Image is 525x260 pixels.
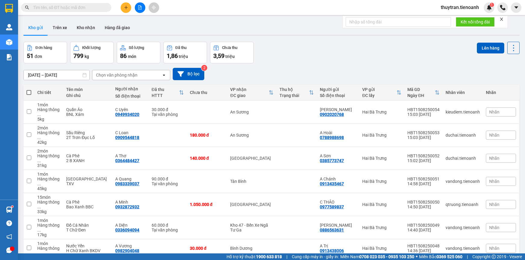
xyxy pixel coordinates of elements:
[115,153,145,158] div: A Thơ
[407,223,440,228] div: HBT1508250049
[346,17,451,27] input: Nhập số tổng đài
[489,133,499,138] span: Nhãn
[37,158,41,163] span: ...
[5,4,13,13] img: logo-vxr
[37,112,41,117] span: ...
[407,93,435,98] div: Ngày ĐH
[489,179,499,184] span: Nhãn
[222,46,237,50] div: Chưa thu
[37,218,60,223] div: 1 món
[486,5,492,10] img: icon-new-feature
[230,133,273,138] div: An Sương
[135,2,145,13] button: file-add
[37,102,60,107] div: 1 món
[37,153,60,163] div: Hàng thông thường
[514,5,519,10] span: caret-down
[37,209,60,214] div: 33 kg
[362,156,401,161] div: Hai Bà Trưng
[66,107,109,112] div: Quần Áo
[407,200,440,204] div: HBT1508250050
[230,156,273,161] div: [GEOGRAPHIC_DATA]
[120,52,127,59] span: 86
[292,253,339,260] span: Cung cấp máy in - giấy in:
[500,5,505,10] img: phone-icon
[66,135,109,140] div: 2T Trơn Đục Lỗ
[115,223,145,228] div: A Diện
[446,90,480,95] div: Nhân viên
[163,42,207,63] button: Đã thu1,86 triệu
[210,42,254,63] button: Chưa thu3,59 triệu
[117,42,160,63] button: Số lượng86món
[66,181,109,186] div: TXV
[225,54,235,59] span: triệu
[276,85,317,101] th: Toggle SortBy
[419,253,462,260] span: Miền Bắc
[6,234,12,240] span: notification
[115,181,139,186] div: 0983339037
[37,241,60,246] div: 1 món
[167,52,178,59] span: 1,86
[37,125,60,130] div: 2 món
[37,135,41,140] span: ...
[467,253,468,260] span: |
[149,2,159,13] button: aim
[227,253,282,260] span: Hỗ trợ kỹ thuật:
[404,85,443,101] th: Toggle SortBy
[37,181,41,186] span: ...
[37,90,60,95] div: Chi tiết
[6,220,12,226] span: question-circle
[230,93,268,98] div: ĐC giao
[115,112,139,117] div: 0949934020
[37,163,60,168] div: 31 kg
[115,243,145,248] div: A Vương
[362,133,401,138] div: Hai Bà Trưng
[66,177,109,181] div: Hàng Đông Lạnh
[320,200,356,204] div: C THẢO
[129,46,144,50] div: Số lượng
[201,65,207,71] sup: 2
[190,202,224,207] div: 1.050.000 đ
[66,153,109,158] div: Cà Phê
[320,204,344,209] div: 0977589837
[320,112,344,117] div: 0902020768
[73,52,83,59] span: 799
[152,228,184,232] div: Tại văn phòng
[230,246,273,251] div: Bình Dương
[72,20,100,35] button: Kho nhận
[66,130,109,135] div: Sầu Riêng
[100,20,135,35] button: Hàng đã giao
[230,110,273,114] div: An Sương
[320,177,356,181] div: A Chánh
[37,107,60,117] div: Hàng thông thường
[24,70,89,80] input: Select a date range.
[492,255,496,259] span: copyright
[6,247,12,253] span: message
[115,130,145,135] div: C Loan
[230,179,273,184] div: Tân Bình
[446,133,480,138] div: duchai.tienoanh
[66,87,109,92] div: Tên món
[407,87,435,92] div: Mã GD
[407,181,440,186] div: 14:58 [DATE]
[489,246,499,251] span: Nhãn
[489,202,499,207] span: Nhãn
[37,223,60,232] div: Hàng thông thường
[37,149,60,153] div: 2 món
[407,107,440,112] div: HBT1508250054
[37,195,60,200] div: 15 món
[320,228,344,232] div: 0886563631
[66,112,109,117] div: BNL Xám
[152,177,184,181] div: 90.000 đ
[6,207,12,213] img: warehouse-icon
[286,253,287,260] span: |
[190,133,224,138] div: 180.000 đ
[359,85,404,101] th: Toggle SortBy
[340,253,414,260] span: Miền Nam
[85,54,89,59] span: kg
[138,5,142,10] span: file-add
[190,246,224,251] div: 30.000 đ
[279,93,309,98] div: Trạng thái
[6,24,12,30] img: warehouse-icon
[446,225,480,230] div: vandong.tienoanh
[37,177,60,186] div: Hàng thông thường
